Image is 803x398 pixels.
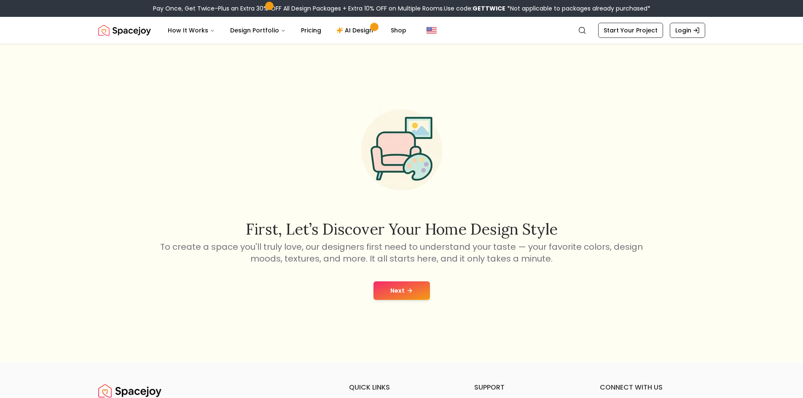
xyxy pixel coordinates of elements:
[161,22,222,39] button: How It Works
[474,382,580,393] h6: support
[330,22,382,39] a: AI Design
[223,22,293,39] button: Design Portfolio
[384,22,413,39] a: Shop
[159,241,645,264] p: To create a space you'll truly love, our designers first need to understand your taste — your fav...
[473,4,505,13] b: GETTWICE
[161,22,413,39] nav: Main
[444,4,505,13] span: Use code:
[153,4,650,13] div: Pay Once, Get Twice-Plus an Extra 30% OFF All Design Packages + Extra 10% OFF on Multiple Rooms.
[600,382,705,393] h6: connect with us
[670,23,705,38] a: Login
[159,221,645,238] h2: First, let’s discover your home design style
[505,4,650,13] span: *Not applicable to packages already purchased*
[98,17,705,44] nav: Global
[348,96,456,204] img: Start Style Quiz Illustration
[427,25,437,35] img: United States
[294,22,328,39] a: Pricing
[98,22,151,39] img: Spacejoy Logo
[373,281,430,300] button: Next
[349,382,454,393] h6: quick links
[98,22,151,39] a: Spacejoy
[598,23,663,38] a: Start Your Project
